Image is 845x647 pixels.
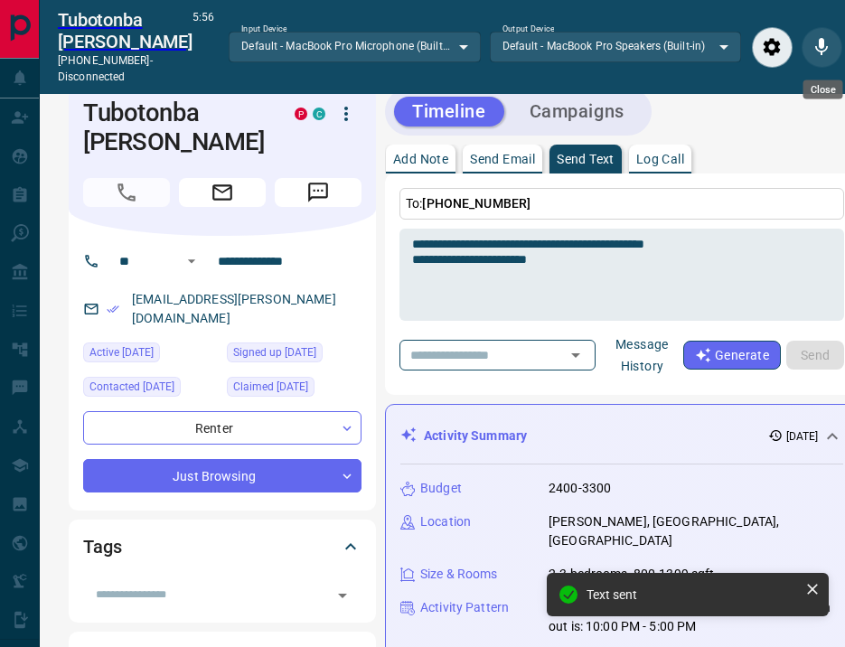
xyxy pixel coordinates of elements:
[502,23,554,35] label: Output Device
[420,598,509,617] p: Activity Pattern
[179,178,266,207] span: Email
[752,27,793,68] div: Audio Settings
[400,419,843,453] div: Activity Summary[DATE]
[107,303,119,315] svg: Email Verified
[132,292,336,325] a: [EMAIL_ADDRESS][PERSON_NAME][DOMAIN_NAME]
[549,565,715,584] p: 2-3 bedrooms, 800-1399 sqft
[393,153,448,165] p: Add Note
[83,411,361,445] div: Renter
[802,27,842,68] div: Mute
[683,341,781,370] button: Generate
[241,23,287,35] label: Input Device
[83,178,170,207] span: Call
[424,427,527,445] p: Activity Summary
[181,250,202,272] button: Open
[557,153,615,165] p: Send Text
[549,512,843,550] p: [PERSON_NAME], [GEOGRAPHIC_DATA], [GEOGRAPHIC_DATA]
[420,512,471,531] p: Location
[786,428,819,445] p: [DATE]
[490,32,741,62] div: Default - MacBook Pro Speakers (Built-in)
[58,70,125,83] span: disconnected
[227,342,361,368] div: Sun May 01 2022
[420,479,462,498] p: Budget
[394,97,504,127] button: Timeline
[233,343,316,361] span: Signed up [DATE]
[83,525,361,568] div: Tags
[313,108,325,120] div: condos.ca
[83,98,268,156] h1: Tubotonba [PERSON_NAME]
[275,178,361,207] span: Message
[563,342,588,368] button: Open
[227,377,361,402] div: Mon Sep 18 2023
[420,565,498,584] p: Size & Rooms
[601,330,683,380] button: Message History
[233,378,308,396] span: Claimed [DATE]
[83,532,121,561] h2: Tags
[803,80,843,99] div: Close
[229,32,480,62] div: Default - MacBook Pro Microphone (Built-in)
[295,108,307,120] div: property.ca
[330,583,355,608] button: Open
[587,587,798,602] div: Text sent
[549,479,611,498] p: 2400-3300
[58,52,192,85] p: [PHONE_NUMBER] -
[83,459,361,492] div: Just Browsing
[470,153,535,165] p: Send Email
[83,377,218,402] div: Wed Aug 13 2025
[636,153,684,165] p: Log Call
[399,188,844,220] p: To:
[512,97,643,127] button: Campaigns
[89,378,174,396] span: Contacted [DATE]
[83,342,218,368] div: Mon Aug 11 2025
[422,196,530,211] span: [PHONE_NUMBER]
[58,9,192,52] a: Tubotonba [PERSON_NAME]
[192,9,214,85] p: 5:56
[89,343,154,361] span: Active [DATE]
